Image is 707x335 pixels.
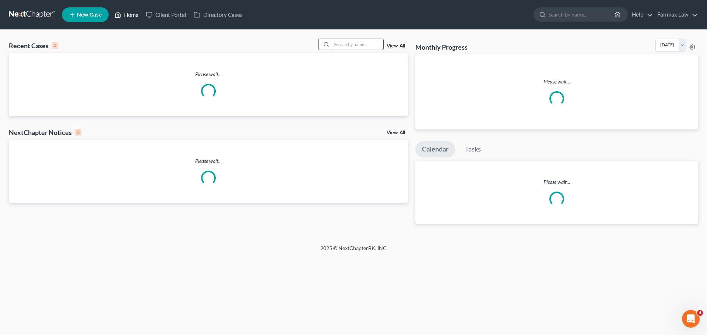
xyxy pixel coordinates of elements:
a: Fairmax Law [654,8,698,21]
a: Client Portal [142,8,190,21]
a: Directory Cases [190,8,246,21]
p: Please wait... [9,71,408,78]
a: Home [111,8,142,21]
input: Search by name... [332,39,383,50]
input: Search by name... [548,8,616,21]
iframe: Intercom live chat [682,310,700,328]
div: 2025 © NextChapterBK, INC [144,245,563,258]
p: Please wait... [9,157,408,165]
a: Help [628,8,653,21]
div: NextChapter Notices [9,128,81,137]
div: 0 [52,42,58,49]
a: Tasks [458,141,488,157]
span: New Case [77,12,102,18]
span: 4 [697,310,703,316]
a: View All [387,130,405,135]
p: Please wait... [421,78,692,85]
div: 0 [75,129,81,136]
div: Recent Cases [9,41,58,50]
a: Calendar [415,141,455,157]
a: View All [387,43,405,49]
h3: Monthly Progress [415,43,468,51]
p: Please wait... [415,178,698,186]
